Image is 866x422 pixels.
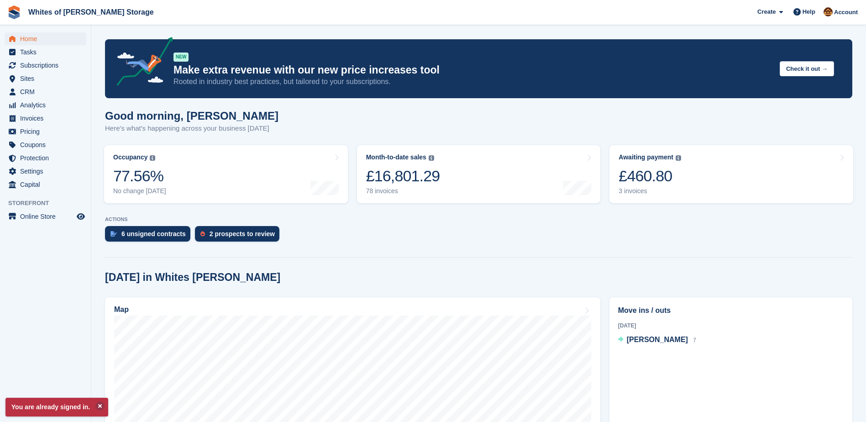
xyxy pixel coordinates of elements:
a: menu [5,152,86,164]
span: Subscriptions [20,59,75,72]
a: menu [5,85,86,98]
img: icon-info-grey-7440780725fd019a000dd9b08b2336e03edf1995a4989e88bcd33f0948082b44.svg [429,155,434,161]
div: NEW [173,53,189,62]
a: menu [5,46,86,58]
div: [DATE] [618,322,844,330]
div: Month-to-date sales [366,153,426,161]
p: You are already signed in. [5,398,108,417]
a: Preview store [75,211,86,222]
span: Analytics [20,99,75,111]
span: Help [803,7,815,16]
span: Capital [20,178,75,191]
a: menu [5,112,86,125]
div: £460.80 [619,167,681,185]
span: Home [20,32,75,45]
a: menu [5,32,86,45]
span: Invoices [20,112,75,125]
h2: [DATE] in Whites [PERSON_NAME] [105,271,280,284]
span: Storefront [8,199,91,208]
a: [PERSON_NAME] 7 [618,334,696,346]
span: Pricing [20,125,75,138]
a: menu [5,59,86,72]
a: menu [5,99,86,111]
a: menu [5,210,86,223]
span: Create [757,7,776,16]
span: [PERSON_NAME] [627,336,688,343]
img: prospect-51fa495bee0391a8d652442698ab0144808aea92771e9ea1ae160a38d050c398.svg [200,231,205,237]
a: 6 unsigned contracts [105,226,195,246]
div: Occupancy [113,153,147,161]
h2: Map [114,306,129,314]
span: Online Store [20,210,75,223]
img: icon-info-grey-7440780725fd019a000dd9b08b2336e03edf1995a4989e88bcd33f0948082b44.svg [676,155,681,161]
p: ACTIONS [105,216,852,222]
div: No change [DATE] [113,187,166,195]
a: 2 prospects to review [195,226,284,246]
div: £16,801.29 [366,167,440,185]
img: price-adjustments-announcement-icon-8257ccfd72463d97f412b2fc003d46551f7dbcb40ab6d574587a9cd5c0d94... [109,37,173,89]
a: menu [5,178,86,191]
div: 6 unsigned contracts [121,230,186,237]
a: Occupancy 77.56% No change [DATE] [104,145,348,203]
span: Sites [20,72,75,85]
button: Check it out → [780,61,834,76]
img: Eddie White [824,7,833,16]
a: Awaiting payment £460.80 3 invoices [609,145,853,203]
a: Whites of [PERSON_NAME] Storage [25,5,157,20]
div: 77.56% [113,167,166,185]
p: Here's what's happening across your business [DATE] [105,123,278,134]
img: contract_signature_icon-13c848040528278c33f63329250d36e43548de30e8caae1d1a13099fd9432cc5.svg [110,231,117,237]
h1: Good morning, [PERSON_NAME] [105,110,278,122]
a: menu [5,165,86,178]
p: Make extra revenue with our new price increases tool [173,63,772,77]
a: menu [5,125,86,138]
span: Account [834,8,858,17]
p: Rooted in industry best practices, but tailored to your subscriptions. [173,77,772,87]
span: Settings [20,165,75,178]
span: 7 [693,337,696,343]
img: stora-icon-8386f47178a22dfd0bd8f6a31ec36ba5ce8667c1dd55bd0f319d3a0aa187defe.svg [7,5,21,19]
span: Coupons [20,138,75,151]
a: menu [5,72,86,85]
span: Tasks [20,46,75,58]
a: menu [5,138,86,151]
span: Protection [20,152,75,164]
a: Month-to-date sales £16,801.29 78 invoices [357,145,601,203]
div: Awaiting payment [619,153,673,161]
h2: Move ins / outs [618,305,844,316]
img: icon-info-grey-7440780725fd019a000dd9b08b2336e03edf1995a4989e88bcd33f0948082b44.svg [150,155,155,161]
div: 78 invoices [366,187,440,195]
div: 2 prospects to review [210,230,275,237]
div: 3 invoices [619,187,681,195]
span: CRM [20,85,75,98]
